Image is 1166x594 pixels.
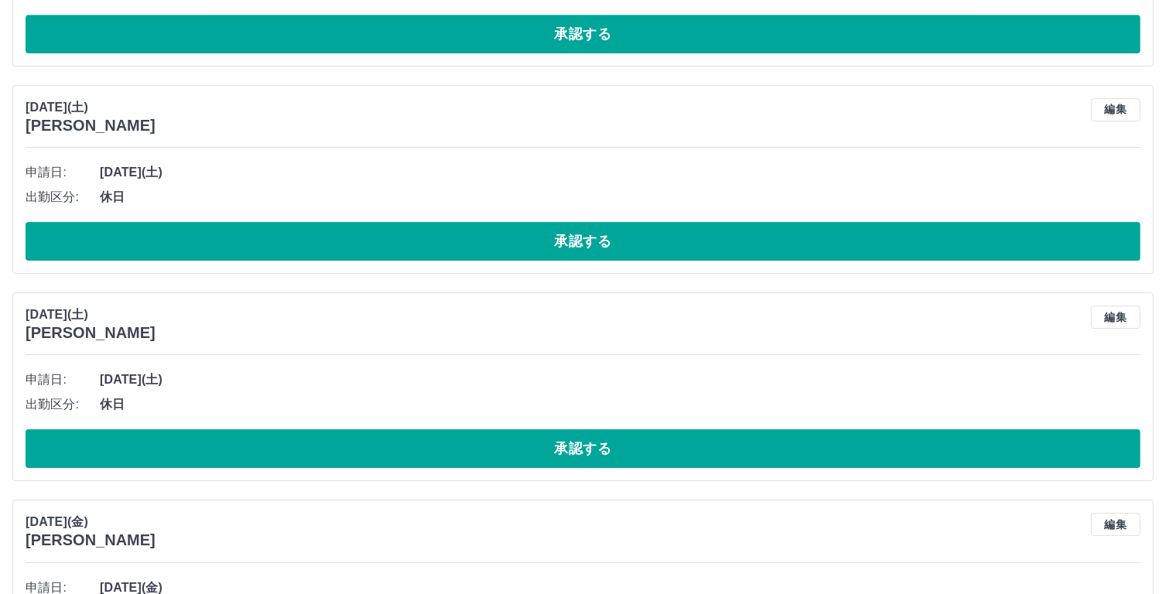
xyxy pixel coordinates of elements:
[1091,513,1140,536] button: 編集
[100,188,1140,207] span: 休日
[26,513,156,531] p: [DATE](金)
[26,98,156,117] p: [DATE](土)
[26,117,156,135] h3: [PERSON_NAME]
[26,222,1140,261] button: 承認する
[26,188,100,207] span: 出勤区分:
[26,163,100,182] span: 申請日:
[100,395,1140,414] span: 休日
[100,370,1140,389] span: [DATE](土)
[26,324,156,342] h3: [PERSON_NAME]
[26,15,1140,53] button: 承認する
[26,531,156,549] h3: [PERSON_NAME]
[26,429,1140,468] button: 承認する
[26,370,100,389] span: 申請日:
[1091,306,1140,329] button: 編集
[26,395,100,414] span: 出勤区分:
[26,306,156,324] p: [DATE](土)
[100,163,1140,182] span: [DATE](土)
[1091,98,1140,121] button: 編集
